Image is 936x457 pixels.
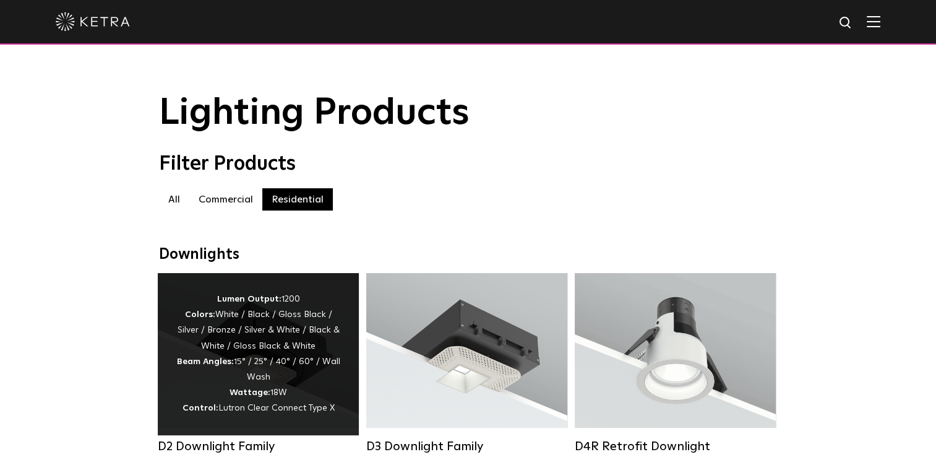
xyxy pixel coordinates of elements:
[230,388,270,397] strong: Wattage:
[575,439,776,454] div: D4R Retrofit Downlight
[366,273,567,454] a: D3 Downlight Family Lumen Output:700 / 900 / 1100Colors:White / Black / Silver / Bronze / Paintab...
[159,152,778,176] div: Filter Products
[867,15,880,27] img: Hamburger%20Nav.svg
[262,188,333,211] label: Residential
[217,295,281,303] strong: Lumen Output:
[159,188,189,211] label: All
[366,439,567,454] div: D3 Downlight Family
[159,95,470,132] span: Lighting Products
[176,292,340,417] div: 1200 White / Black / Gloss Black / Silver / Bronze / Silver & White / Black & White / Gloss Black...
[182,404,218,412] strong: Control:
[177,357,234,366] strong: Beam Angles:
[218,404,335,412] span: Lutron Clear Connect Type X
[56,12,130,31] img: ketra-logo-2019-white
[185,310,215,319] strong: Colors:
[158,439,359,454] div: D2 Downlight Family
[838,15,854,31] img: search icon
[575,273,776,454] a: D4R Retrofit Downlight Lumen Output:800Colors:White / BlackBeam Angles:15° / 25° / 40° / 60°Watta...
[189,188,262,211] label: Commercial
[159,246,778,264] div: Downlights
[158,273,359,454] a: D2 Downlight Family Lumen Output:1200Colors:White / Black / Gloss Black / Silver / Bronze / Silve...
